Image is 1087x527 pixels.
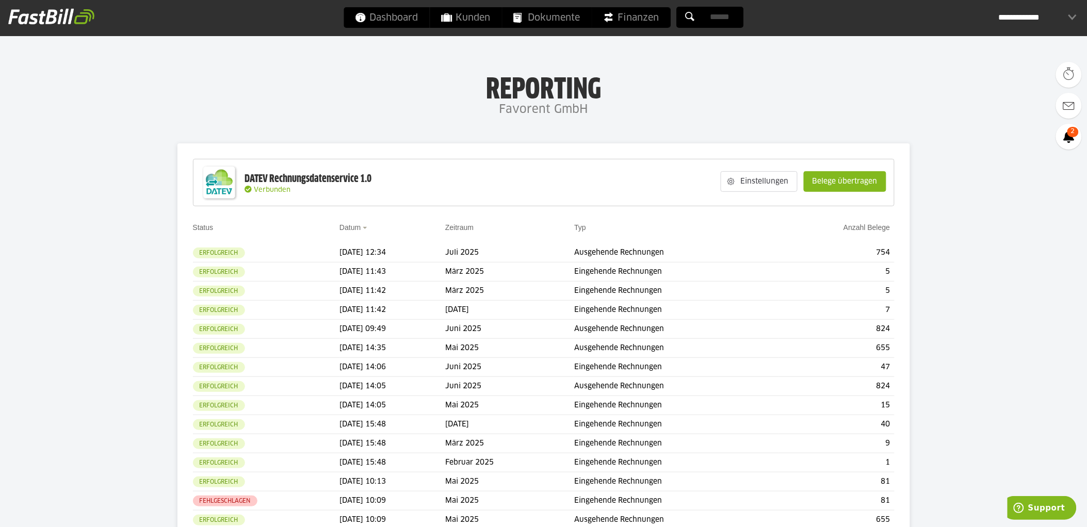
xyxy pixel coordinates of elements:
td: Mai 2025 [445,491,574,510]
a: Dokumente [502,7,591,28]
td: [DATE] 12:34 [339,243,445,262]
td: [DATE] 11:42 [339,301,445,320]
td: Ausgehende Rechnungen [574,339,778,358]
span: Dokumente [513,7,580,28]
span: Finanzen [603,7,659,28]
sl-badge: Erfolgreich [193,267,245,277]
a: Datum [339,223,361,232]
a: Kunden [430,7,501,28]
td: Ausgehende Rechnungen [574,320,778,339]
span: Kunden [441,7,490,28]
sl-badge: Erfolgreich [193,457,245,468]
td: [DATE] 11:42 [339,282,445,301]
td: 47 [779,358,895,377]
td: [DATE] 15:48 [339,415,445,434]
td: Mai 2025 [445,396,574,415]
td: Eingehende Rechnungen [574,396,778,415]
td: [DATE] 14:05 [339,377,445,396]
sl-badge: Erfolgreich [193,400,245,411]
a: Zeitraum [445,223,474,232]
sl-badge: Erfolgreich [193,343,245,354]
a: 2 [1056,124,1082,150]
td: 81 [779,491,895,510]
td: Juni 2025 [445,377,574,396]
td: Eingehende Rechnungen [574,282,778,301]
td: 5 [779,282,895,301]
a: Dashboard [344,7,429,28]
td: [DATE] 10:09 [339,491,445,510]
sl-badge: Erfolgreich [193,362,245,373]
sl-badge: Erfolgreich [193,381,245,392]
td: 81 [779,472,895,491]
h1: Reporting [103,73,984,100]
td: 7 [779,301,895,320]
sl-button: Einstellungen [721,171,798,192]
td: Eingehende Rechnungen [574,301,778,320]
td: [DATE] 09:49 [339,320,445,339]
td: [DATE] 14:06 [339,358,445,377]
td: Eingehende Rechnungen [574,434,778,453]
sl-badge: Erfolgreich [193,476,245,487]
td: Eingehende Rechnungen [574,415,778,434]
img: sort_desc.gif [363,227,369,229]
span: Verbunden [254,187,291,193]
sl-badge: Erfolgreich [193,419,245,430]
td: [DATE] [445,301,574,320]
a: Typ [574,223,586,232]
td: [DATE] 11:43 [339,262,445,282]
a: Finanzen [592,7,670,28]
td: [DATE] 10:13 [339,472,445,491]
td: Ausgehende Rechnungen [574,377,778,396]
td: [DATE] 15:48 [339,434,445,453]
td: 824 [779,320,895,339]
span: Dashboard [355,7,418,28]
td: Eingehende Rechnungen [574,453,778,472]
img: DATEV-Datenservice Logo [199,162,240,203]
span: 2 [1067,127,1079,137]
td: März 2025 [445,282,574,301]
td: 15 [779,396,895,415]
img: fastbill_logo_white.png [8,8,94,25]
sl-badge: Erfolgreich [193,305,245,316]
td: Februar 2025 [445,453,574,472]
td: 824 [779,377,895,396]
td: 40 [779,415,895,434]
td: 1 [779,453,895,472]
sl-badge: Erfolgreich [193,324,245,335]
td: 9 [779,434,895,453]
td: Eingehende Rechnungen [574,262,778,282]
td: März 2025 [445,262,574,282]
div: DATEV Rechnungsdatenservice 1.0 [245,172,372,186]
td: 5 [779,262,895,282]
td: [DATE] [445,415,574,434]
sl-badge: Erfolgreich [193,515,245,525]
td: Ausgehende Rechnungen [574,243,778,262]
td: Eingehende Rechnungen [574,491,778,510]
iframe: Öffnet ein Widget, in dem Sie weitere Informationen finden [1008,496,1077,522]
sl-badge: Erfolgreich [193,248,245,258]
td: 655 [779,339,895,358]
td: Juni 2025 [445,358,574,377]
td: 754 [779,243,895,262]
td: [DATE] 15:48 [339,453,445,472]
td: Juli 2025 [445,243,574,262]
a: Anzahl Belege [843,223,890,232]
sl-badge: Erfolgreich [193,286,245,297]
td: Mai 2025 [445,472,574,491]
sl-badge: Fehlgeschlagen [193,496,257,506]
td: März 2025 [445,434,574,453]
td: [DATE] 14:05 [339,396,445,415]
sl-badge: Erfolgreich [193,438,245,449]
td: Eingehende Rechnungen [574,472,778,491]
td: Eingehende Rechnungen [574,358,778,377]
td: [DATE] 14:35 [339,339,445,358]
td: Mai 2025 [445,339,574,358]
td: Juni 2025 [445,320,574,339]
sl-button: Belege übertragen [804,171,886,192]
a: Status [193,223,214,232]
